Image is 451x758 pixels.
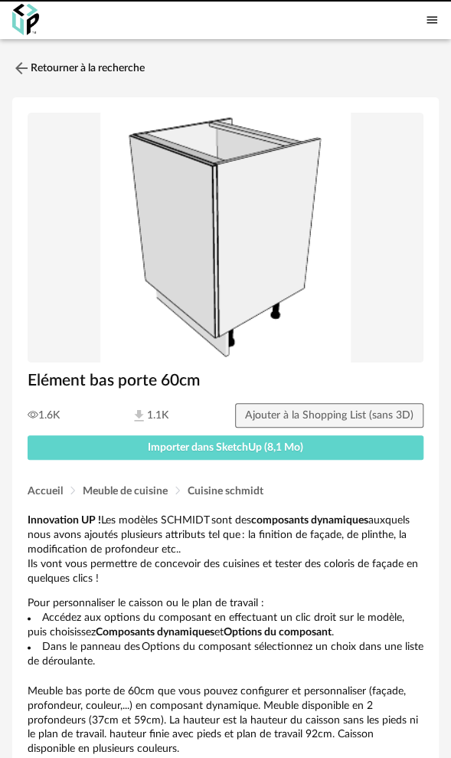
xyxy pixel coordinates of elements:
span: Accueil [28,486,63,497]
span: Ajouter à la Shopping List (sans 3D) [245,410,413,421]
span: Meuble de cuisine [83,486,168,497]
h1: Elément bas porte 60cm [28,370,423,391]
img: Téléchargements [131,408,147,424]
b: Options du composant [224,627,332,638]
img: Product pack shot [28,113,423,363]
div: Pour personnaliser le caisson ou le plan de travail : Meuble bas porte de 60cm que vous pouvez co... [28,514,423,756]
img: OXP [12,4,39,35]
span: 1.1K [131,408,227,424]
button: Importer dans SketchUp (8,1 Mo) [28,435,423,460]
b: composants dynamiques [251,515,368,526]
button: Ajouter à la Shopping List (sans 3D) [235,403,424,428]
li: Accédez aux options du composant en effectuant un clic droit sur le modèle, puis choisissez et . [28,611,423,640]
img: svg+xml;base64,PHN2ZyB3aWR0aD0iMjQiIGhlaWdodD0iMjQiIHZpZXdCb3g9IjAgMCAyNCAyNCIgZmlsbD0ibm9uZSIgeG... [12,59,31,77]
a: Retourner à la recherche [12,51,145,85]
b: Innovation UP ! [28,515,101,526]
span: Importer dans SketchUp (8,1 Mo) [148,442,303,453]
span: Cuisine schmidt [188,486,263,497]
p: Les modèles SCHMIDT sont des auxquels nous avons ajoutés plusieurs attributs tel que : la finitio... [28,514,423,586]
b: Composants dynamiques [96,627,214,638]
span: Menu icon [425,11,439,28]
li: Dans le panneau des Options du composant sélectionnez un choix dans une liste de déroulante. [28,640,423,669]
span: 1.6K [28,409,123,422]
div: Breadcrumb [28,483,423,501]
